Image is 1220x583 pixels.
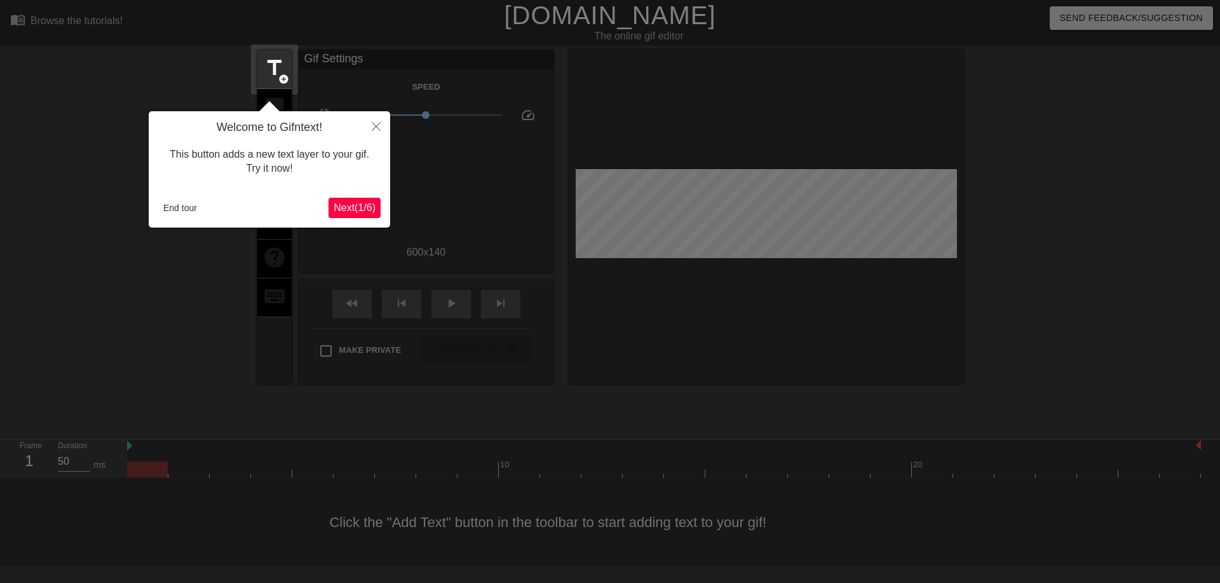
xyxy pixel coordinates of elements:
h4: Welcome to Gifntext! [158,121,381,135]
button: Next [329,198,381,218]
button: Close [362,111,390,141]
span: Next ( 1 / 6 ) [334,202,376,213]
button: End tour [158,198,202,217]
div: This button adds a new text layer to your gif. Try it now! [158,135,381,189]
